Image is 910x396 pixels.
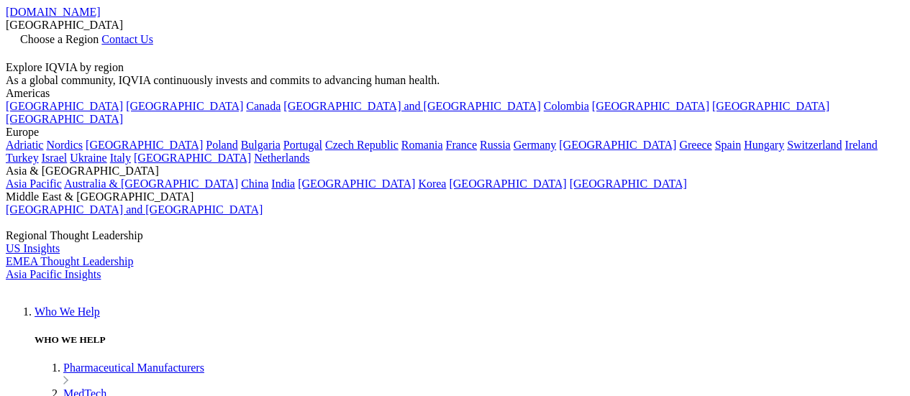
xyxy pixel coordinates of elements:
[42,152,68,164] a: Israel
[514,139,557,151] a: Germany
[744,139,784,151] a: Hungary
[20,33,99,45] span: Choose a Region
[6,139,43,151] a: Adriatic
[6,61,904,74] div: Explore IQVIA by region
[715,139,741,151] a: Spain
[6,100,123,112] a: [GEOGRAPHIC_DATA]
[6,6,101,18] a: [DOMAIN_NAME]
[6,203,263,216] a: [GEOGRAPHIC_DATA] and [GEOGRAPHIC_DATA]
[35,334,904,346] h5: WHO WE HELP
[712,100,829,112] a: [GEOGRAPHIC_DATA]
[63,362,204,374] a: Pharmaceutical Manufacturers
[6,113,123,125] a: [GEOGRAPHIC_DATA]
[845,139,878,151] a: Ireland
[592,100,709,112] a: [GEOGRAPHIC_DATA]
[86,139,203,151] a: [GEOGRAPHIC_DATA]
[446,139,478,151] a: France
[480,139,511,151] a: Russia
[298,178,415,190] a: [GEOGRAPHIC_DATA]
[6,255,133,267] a: EMEA Thought Leadership
[271,178,295,190] a: India
[46,139,83,151] a: Nordics
[246,100,281,112] a: Canada
[206,139,237,151] a: Poland
[544,100,589,112] a: Colombia
[254,152,309,164] a: Netherlands
[35,305,100,318] a: Who We Help
[6,178,62,190] a: Asia Pacific
[110,152,131,164] a: Italy
[6,242,60,254] a: US Insights
[401,139,443,151] a: Romania
[559,139,676,151] a: [GEOGRAPHIC_DATA]
[6,126,904,139] div: Europe
[6,19,904,32] div: [GEOGRAPHIC_DATA]
[241,139,281,151] a: Bulgaria
[241,178,268,190] a: China
[6,229,904,242] div: Regional Thought Leadership
[283,100,540,112] a: [GEOGRAPHIC_DATA] and [GEOGRAPHIC_DATA]
[70,152,107,164] a: Ukraine
[126,100,243,112] a: [GEOGRAPHIC_DATA]
[6,165,904,178] div: Asia & [GEOGRAPHIC_DATA]
[101,33,153,45] a: Contact Us
[787,139,842,151] a: Switzerland
[64,178,238,190] a: Australia & [GEOGRAPHIC_DATA]
[6,268,101,280] a: Asia Pacific Insights
[6,152,39,164] a: Turkey
[418,178,446,190] a: Korea
[570,178,687,190] a: [GEOGRAPHIC_DATA]
[325,139,399,151] a: Czech Republic
[449,178,566,190] a: [GEOGRAPHIC_DATA]
[6,74,904,87] div: As a global community, IQVIA continuously invests and commits to advancing human health.
[6,190,904,203] div: Middle East & [GEOGRAPHIC_DATA]
[283,139,322,151] a: Portugal
[134,152,251,164] a: [GEOGRAPHIC_DATA]
[679,139,711,151] a: Greece
[6,87,904,100] div: Americas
